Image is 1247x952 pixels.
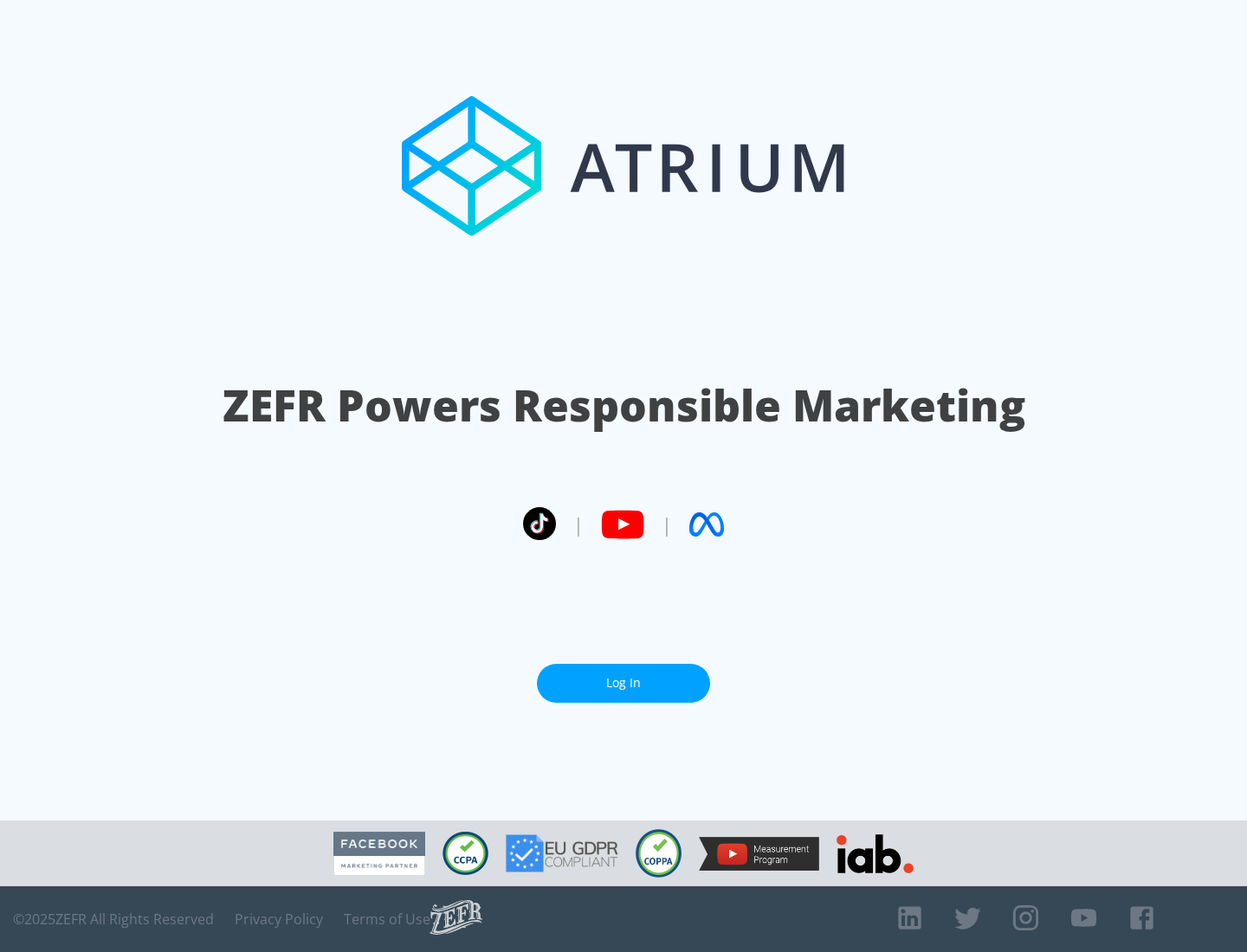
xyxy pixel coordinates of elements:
img: IAB [837,834,914,873]
h1: ZEFR Powers Responsible Marketing [223,376,1025,435]
img: GDPR Compliant [506,834,618,872]
a: Log In [537,664,710,703]
img: COPPA Compliant [636,829,682,878]
a: Terms of Use [344,910,430,928]
span: | [573,511,584,537]
span: | [662,511,672,537]
img: Facebook Marketing Partner [333,832,425,876]
span: © 2025 ZEFR All Rights Reserved [13,910,214,928]
a: Privacy Policy [235,910,323,928]
img: CCPA Compliant [443,832,488,875]
img: YouTube Measurement Program [699,837,819,871]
